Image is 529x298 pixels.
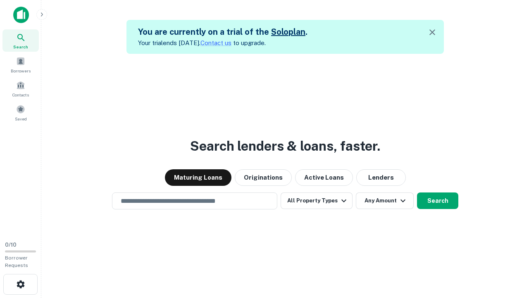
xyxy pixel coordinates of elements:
[417,192,458,209] button: Search
[165,169,231,186] button: Maturing Loans
[356,169,406,186] button: Lenders
[5,242,17,248] span: 0 / 10
[138,38,307,48] p: Your trial ends [DATE]. to upgrade.
[2,29,39,52] a: Search
[281,192,353,209] button: All Property Types
[138,26,307,38] h5: You are currently on a trial of the .
[295,169,353,186] button: Active Loans
[2,53,39,76] a: Borrowers
[13,43,28,50] span: Search
[235,169,292,186] button: Originations
[12,91,29,98] span: Contacts
[2,77,39,100] a: Contacts
[190,136,380,156] h3: Search lenders & loans, faster.
[15,115,27,122] span: Saved
[200,39,231,46] a: Contact us
[2,101,39,124] a: Saved
[13,7,29,23] img: capitalize-icon.png
[11,67,31,74] span: Borrowers
[356,192,414,209] button: Any Amount
[488,232,529,272] iframe: Chat Widget
[5,255,28,268] span: Borrower Requests
[271,27,305,37] a: Soloplan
